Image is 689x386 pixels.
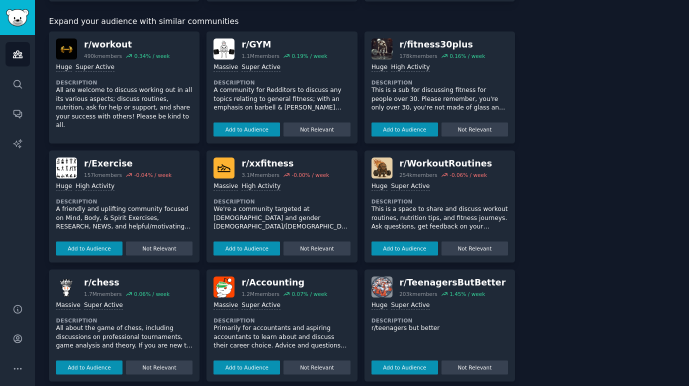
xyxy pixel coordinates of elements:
div: 0.07 % / week [291,290,327,297]
button: Not Relevant [441,122,508,136]
div: High Activity [241,182,280,191]
button: Add to Audience [213,122,280,136]
div: Massive [213,63,238,72]
p: All are welcome to discuss working out in all its various aspects; discuss routines, nutrition, a... [56,86,192,130]
div: -0.06 % / week [449,171,487,178]
div: 1.2M members [241,290,279,297]
dt: Description [213,198,350,205]
div: 0.34 % / week [134,52,169,59]
dt: Description [56,317,192,324]
div: r/ Accounting [241,276,327,289]
div: 0.06 % / week [134,290,169,297]
div: Super Active [241,63,280,72]
button: Add to Audience [213,360,280,374]
dt: Description [371,79,508,86]
button: Add to Audience [213,241,280,255]
img: TeenagersButBetter [371,276,392,297]
div: Super Active [84,301,123,310]
div: Super Active [241,301,280,310]
button: Not Relevant [441,360,508,374]
p: r/teenagers but better [371,324,508,333]
div: r/ Exercise [84,157,171,170]
p: A friendly and uplifting community focused on Mind, Body, & Spirit Exercises, RESEARCH, NEWS, and... [56,205,192,231]
div: 178k members [399,52,437,59]
p: This is a space to share and discuss workout routines, nutrition tips, and fitness journeys. Ask ... [371,205,508,231]
button: Add to Audience [371,241,438,255]
div: Super Active [391,301,430,310]
span: Expand your audience with similar communities [49,15,238,28]
div: 203k members [399,290,437,297]
img: Exercise [56,157,77,178]
div: r/ GYM [241,38,327,51]
div: 254k members [399,171,437,178]
div: High Activity [75,182,114,191]
button: Not Relevant [283,360,350,374]
div: Huge [56,182,72,191]
p: Primarily for accountants and aspiring accountants to learn about and discuss their career choice... [213,324,350,350]
div: r/ chess [84,276,169,289]
button: Not Relevant [126,360,192,374]
button: Not Relevant [126,241,192,255]
div: Huge [56,63,72,72]
div: -0.00 % / week [291,171,329,178]
div: r/ xxfitness [241,157,329,170]
div: 1.1M members [241,52,279,59]
button: Add to Audience [56,241,122,255]
div: Massive [56,301,80,310]
img: chess [56,276,77,297]
div: Huge [371,63,387,72]
div: Super Active [75,63,114,72]
div: High Activity [391,63,430,72]
p: We're a community targeted at [DEMOGRAPHIC_DATA] and gender [DEMOGRAPHIC_DATA]/[DEMOGRAPHIC_DATA]... [213,205,350,231]
div: 490k members [84,52,122,59]
p: All about the game of chess, including discussions on professional tournaments, game analysis and... [56,324,192,350]
dt: Description [213,79,350,86]
p: This is a sub for discussing fitness for people over 30. Please remember, you're only over 30, yo... [371,86,508,112]
div: 1.7M members [84,290,122,297]
dt: Description [56,198,192,205]
img: WorkoutRoutines [371,157,392,178]
div: Massive [213,182,238,191]
dt: Description [56,79,192,86]
dt: Description [371,317,508,324]
div: Super Active [391,182,430,191]
button: Add to Audience [371,360,438,374]
div: 3.1M members [241,171,279,178]
div: 1.45 % / week [449,290,485,297]
img: fitness30plus [371,38,392,59]
button: Not Relevant [283,122,350,136]
div: Huge [371,182,387,191]
img: workout [56,38,77,59]
div: 0.19 % / week [291,52,327,59]
p: A community for Redditors to discuss any topics relating to general fitness; with an emphasis on ... [213,86,350,112]
div: Huge [371,301,387,310]
div: 157k members [84,171,122,178]
button: Add to Audience [56,360,122,374]
img: xxfitness [213,157,234,178]
button: Add to Audience [371,122,438,136]
dt: Description [213,317,350,324]
div: Massive [213,301,238,310]
img: Accounting [213,276,234,297]
div: r/ workout [84,38,170,51]
div: 0.16 % / week [449,52,485,59]
div: r/ TeenagersButBetter [399,276,506,289]
button: Not Relevant [283,241,350,255]
div: -0.04 % / week [134,171,171,178]
img: GYM [213,38,234,59]
img: GummySearch logo [6,9,29,26]
div: r/ fitness30plus [399,38,485,51]
dt: Description [371,198,508,205]
button: Not Relevant [441,241,508,255]
div: r/ WorkoutRoutines [399,157,492,170]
